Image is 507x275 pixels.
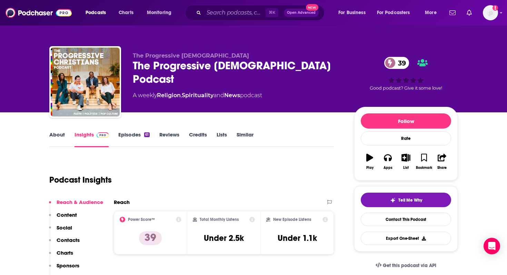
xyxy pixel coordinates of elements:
button: Contacts [49,237,80,249]
button: Show profile menu [483,5,498,20]
a: Contact This Podcast [361,213,451,226]
p: Content [57,212,77,218]
button: open menu [372,7,420,18]
p: 39 [139,231,162,245]
span: Logged in as ldigiovine [483,5,498,20]
button: Charts [49,249,73,262]
span: For Business [338,8,366,18]
a: 39 [384,57,409,69]
a: Similar [237,131,254,147]
p: Charts [57,249,73,256]
a: Credits [189,131,207,147]
span: Get this podcast via API [383,263,436,268]
div: Share [437,166,447,170]
span: Good podcast? Give it some love! [370,85,442,91]
button: Open AdvancedNew [284,9,319,17]
span: ⌘ K [266,8,278,17]
a: Show notifications dropdown [464,7,475,19]
div: 61 [144,132,150,137]
span: More [425,8,437,18]
div: A weekly podcast [133,91,262,100]
h1: Podcast Insights [49,175,112,185]
button: Export One-Sheet [361,232,451,245]
svg: Add a profile image [493,5,498,11]
p: Reach & Audience [57,199,103,205]
span: For Podcasters [377,8,410,18]
a: Lists [217,131,227,147]
div: Bookmark [416,166,432,170]
span: and [213,92,224,99]
p: Contacts [57,237,80,243]
button: Bookmark [415,149,433,174]
button: open menu [334,7,374,18]
button: Sponsors [49,262,79,275]
button: Social [49,224,72,237]
button: Apps [379,149,397,174]
a: Reviews [159,131,179,147]
div: List [403,166,409,170]
input: Search podcasts, credits, & more... [204,7,266,18]
div: Open Intercom Messenger [484,238,500,254]
a: InsightsPodchaser Pro [74,131,109,147]
button: open menu [142,7,180,18]
p: Sponsors [57,262,79,269]
span: 39 [391,57,409,69]
p: Social [57,224,72,231]
button: Follow [361,113,451,129]
button: List [397,149,415,174]
a: Spirituality [182,92,213,99]
span: Podcasts [86,8,106,18]
button: Reach & Audience [49,199,103,212]
img: User Profile [483,5,498,20]
span: , [181,92,182,99]
div: Apps [384,166,392,170]
div: Search podcasts, credits, & more... [191,5,331,21]
a: Get this podcast via API [370,257,442,274]
h2: Total Monthly Listens [200,217,239,222]
div: 39Good podcast? Give it some love! [354,52,458,95]
span: The Progressive [DEMOGRAPHIC_DATA] [133,52,249,59]
h3: Under 1.1k [278,233,317,243]
button: Play [361,149,379,174]
a: Episodes61 [118,131,150,147]
button: Share [433,149,451,174]
img: The Progressive Christians Podcast [51,48,120,116]
div: Rate [361,131,451,145]
img: tell me why sparkle [390,197,396,203]
span: Charts [119,8,133,18]
button: open menu [420,7,445,18]
span: New [306,4,318,11]
button: open menu [81,7,115,18]
a: Religion [157,92,181,99]
a: News [224,92,240,99]
h2: Power Score™ [128,217,155,222]
div: Play [366,166,374,170]
button: Content [49,212,77,224]
img: Podchaser - Follow, Share and Rate Podcasts [6,6,72,19]
h2: New Episode Listens [273,217,311,222]
a: Charts [114,7,138,18]
a: Show notifications dropdown [447,7,458,19]
h3: Under 2.5k [204,233,244,243]
img: Podchaser Pro [97,132,109,138]
span: Tell Me Why [398,197,422,203]
h2: Reach [114,199,130,205]
span: Open Advanced [287,11,316,14]
a: About [49,131,65,147]
button: tell me why sparkleTell Me Why [361,193,451,207]
span: Monitoring [147,8,171,18]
